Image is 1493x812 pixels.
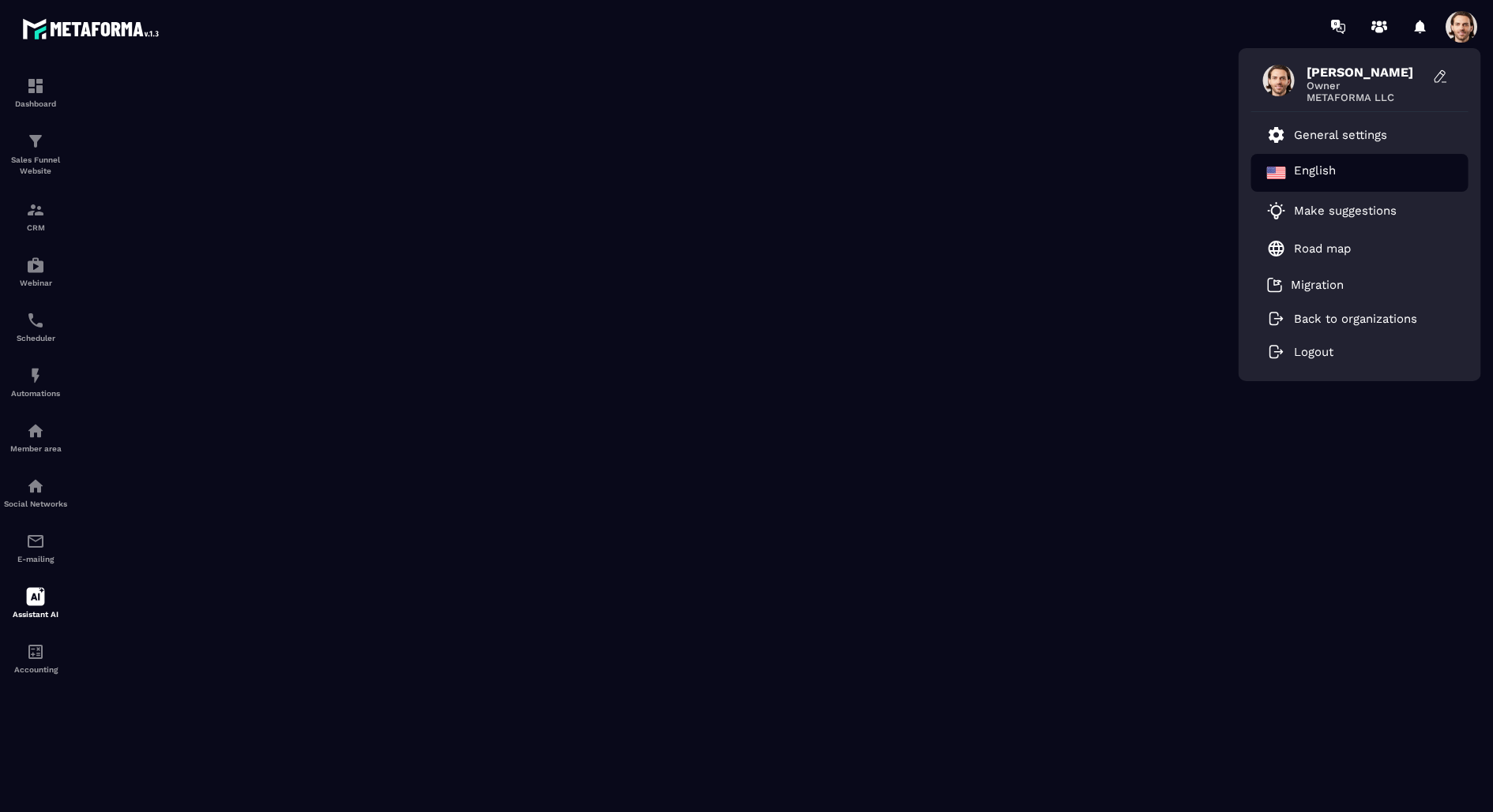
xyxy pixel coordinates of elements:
img: logo [22,14,164,43]
a: automationsautomationsAutomations [4,354,67,410]
a: Assistant AI [4,575,67,631]
p: E-mailing [4,555,67,563]
a: emailemailE-mailing [4,520,67,575]
a: General settings [1267,125,1387,144]
p: Road map [1294,241,1351,256]
span: [PERSON_NAME] [1307,65,1425,80]
img: automations [26,256,45,275]
a: social-networksocial-networkSocial Networks [4,465,67,520]
span: Owner [1307,80,1425,92]
img: scheduler [26,311,45,330]
a: Back to organizations [1267,312,1417,326]
p: Scheduler [4,334,67,342]
img: automations [26,366,45,385]
img: automations [26,421,45,440]
img: email [26,532,45,551]
p: Logout [1294,345,1333,359]
a: Make suggestions [1267,201,1433,220]
p: Social Networks [4,500,67,508]
p: CRM [4,223,67,232]
a: formationformationCRM [4,189,67,244]
span: METAFORMA LLC [1307,92,1425,103]
p: General settings [1294,128,1387,142]
p: Make suggestions [1294,204,1397,218]
p: Sales Funnel Website [4,155,67,177]
a: formationformationDashboard [4,65,67,120]
img: formation [26,200,45,219]
img: social-network [26,477,45,496]
a: formationformationSales Funnel Website [4,120,67,189]
p: Automations [4,389,67,398]
p: Migration [1291,278,1344,292]
a: Road map [1267,239,1351,258]
a: schedulerschedulerScheduler [4,299,67,354]
img: formation [26,77,45,95]
p: Dashboard [4,99,67,108]
img: formation [26,132,45,151]
a: automationsautomationsWebinar [4,244,67,299]
p: Assistant AI [4,610,67,619]
a: Migration [1267,277,1344,293]
a: accountantaccountantAccounting [4,631,67,686]
p: Member area [4,444,67,453]
img: accountant [26,642,45,661]
p: Webinar [4,279,67,287]
p: Accounting [4,665,67,674]
p: Back to organizations [1294,312,1417,326]
a: automationsautomationsMember area [4,410,67,465]
p: English [1294,163,1336,182]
